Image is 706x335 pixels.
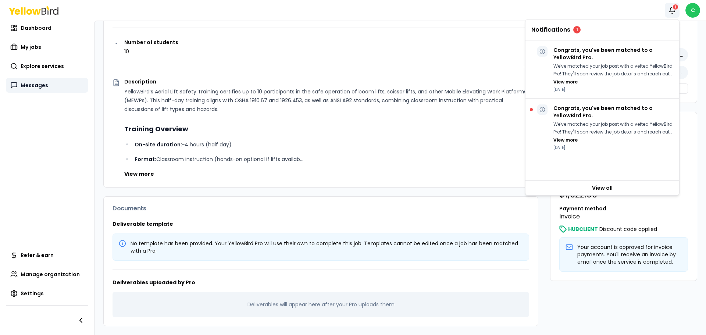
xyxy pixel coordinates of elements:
[21,43,41,51] span: My jobs
[553,46,673,61] p: Congrats, you've been matched to a YellowBird Pro.
[113,204,146,213] span: Documents
[124,79,529,84] p: Description
[135,140,529,149] p: ~4 hours (half day)
[21,290,44,297] span: Settings
[21,271,80,278] span: Manage organization
[685,3,700,18] span: C
[531,27,570,33] span: Notifications
[131,240,523,254] div: No template has been provided. Your YellowBird Pro will use their own to complete this job. Templ...
[21,24,51,32] span: Dashboard
[124,170,154,178] button: View more
[599,225,657,233] span: Discount code applied
[553,79,578,85] button: View more
[525,181,679,195] a: View all
[124,87,529,114] p: YellowBird’s Aerial Lift Safety Training certifies up to 10 participants in the safe operation of...
[525,40,679,99] div: Congrats, you've been matched to a YellowBird Pro.We've matched your job post with a vetted Yello...
[21,63,64,70] span: Explore services
[135,155,529,164] p: Classroom instruction (hands-on optional if lifts availab...
[553,145,673,150] p: [DATE]
[135,156,156,163] strong: Format:
[553,137,578,143] button: View more
[6,21,88,35] a: Dashboard
[525,99,679,156] div: Congrats, you've been matched to a YellowBird Pro.We've matched your job post with a vetted Yello...
[124,124,188,133] strong: Training Overview
[553,87,673,92] p: [DATE]
[577,243,682,265] p: Your account is approved for invoice payments. You'll receive an invoice by email once the servic...
[553,104,673,119] p: Congrats, you've been matched to a YellowBird Pro.
[113,279,529,286] h3: Deliverables uploaded by Pro
[113,292,529,317] div: Deliverables will appear here after your Pro uploads them
[573,26,581,33] div: 1
[665,3,680,18] button: 1
[124,48,178,55] p: 10
[21,82,48,89] span: Messages
[113,220,529,228] h3: Deliverable template
[6,248,88,263] a: Refer & earn
[672,4,679,10] div: 1
[21,252,54,259] span: Refer & earn
[553,63,673,78] p: We've matched your job post with a vetted YellowBird Pro! They'll soon review the job details and...
[559,205,606,212] span: Payment method
[553,121,673,136] p: We've matched your job post with a vetted YellowBird Pro! They'll soon review the job details and...
[6,78,88,93] a: Messages
[124,40,178,45] p: Number of students
[559,212,688,221] p: Invoice
[6,59,88,74] a: Explore services
[6,286,88,301] a: Settings
[6,267,88,282] a: Manage organization
[6,40,88,54] a: My jobs
[135,141,182,148] strong: On-site duration:
[568,225,598,233] span: HUBCLIENT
